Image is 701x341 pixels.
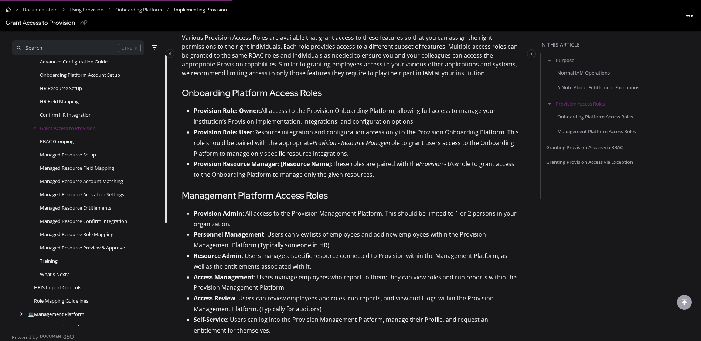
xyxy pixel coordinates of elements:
a: What's Next? [40,271,69,278]
a: Home [6,4,11,15]
a: Managed Resource Account Matching [40,178,123,185]
a: RBAC Grouping [40,138,74,145]
p: : Users can review employees and roles, run reports, and view audit logs within the Provision Man... [194,293,519,314]
span: 💻 [28,311,34,317]
a: Advanced Configuration Guide [40,58,108,65]
span: Powered by [12,334,38,341]
strong: Provision Resource Manager: [Resource Name]: [194,160,333,168]
a: Onboarding Platform Access Roles [557,113,633,120]
p: Resource integration and configuration access only to the Provision Onboarding Platform. This rol... [194,127,519,159]
p: : Users manage employees who report to them; they can view roles and run reports within the Provi... [194,272,519,293]
a: A Note About Entitlement Exceptions [557,84,639,91]
a: Granting Provision Access via Exception [546,158,633,166]
a: Onboarding Platform [115,4,162,15]
strong: Resource Admin [194,252,242,260]
strong: Personnel Management [194,230,264,238]
a: Management Platform [28,310,84,318]
strong: Provision Role: Owner: [194,107,261,115]
a: Role Mapping Guidelines [34,297,88,304]
button: Copy link of [78,17,90,29]
div: scroll to top [677,295,692,310]
a: Confirm HR Integration [40,111,92,118]
a: Account Activation and MFA Setup [28,324,104,331]
a: Grant Access to Provision [40,124,96,132]
a: Granting Provision Access via RBAC [546,144,623,151]
a: Using Provision [69,4,103,15]
div: In this article [540,41,698,49]
button: Category toggle [527,49,536,58]
div: Search [25,44,42,52]
button: Category toggle [166,49,174,58]
button: arrow [546,100,553,108]
p: These roles are paired with the role to grant access to the Onboarding Platform to manage only th... [194,159,519,180]
a: Documentation [23,4,58,15]
button: arrow [546,56,553,64]
a: Purpose [556,56,574,64]
strong: Provision Admin [194,209,242,217]
p: : All access to the Provision Management Platform. This should be limited to 1 or 2 persons in yo... [194,208,519,230]
p: Various Provision Access Roles are available that grant access to these features so that you can ... [182,33,519,77]
a: Powered by Document360 - opens in a new tab [12,332,74,341]
p: : Users can view lists of employees and add new employees within the Provision Management Platfor... [194,229,519,251]
a: Managed Resource Confirm Integration [40,217,127,225]
p: : Users manage a specific resource connected to Provision within the Management Platform, as well... [194,251,519,272]
span: Implementing Provision [174,4,227,15]
strong: Access Review [194,294,235,302]
a: HRIS Import Controls [34,284,81,291]
a: Managed Resource Field Mapping [40,164,114,172]
a: Managed Resource Role Mapping [40,231,113,238]
a: HR Resource Setup [40,85,82,92]
div: CTRL+K [118,44,141,52]
a: Managed Resource Setup [40,151,96,158]
a: Management Platform Access Roles [557,127,636,135]
a: Managed Resource Entitlements [40,204,111,211]
h3: Onboarding Platform Access Roles [182,86,519,100]
a: Normal IAM Operations [557,69,610,76]
strong: Self-Service [194,316,227,324]
button: Filter [150,43,159,52]
strong: Access Management [194,273,254,281]
a: HR Field Mapping [40,98,79,105]
em: Provision - Resource Manager [313,139,389,147]
button: Search [12,40,144,55]
img: Document360 [40,335,74,339]
h3: Management Platform Access Roles [182,189,519,202]
em: Provision - User [419,160,459,168]
a: Managed Resource Preview & Approve [40,244,125,251]
div: arrow [18,311,25,318]
a: Onboarding Platform Account Setup [40,71,120,79]
div: Grant Access to Provision [6,18,75,28]
a: Training [40,257,58,265]
p: : Users can log into the Provision Management Platform, manage their Profile, and request an enti... [194,314,519,336]
button: Article more options [684,10,695,21]
a: Managed Resource Activation Settings [40,191,124,198]
a: Provision Access Roles [556,100,605,107]
strong: Provision Role: User: [194,128,254,136]
p: All access to the Provision Onboarding Platform, allowing full access to manage your institution’... [194,106,519,127]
